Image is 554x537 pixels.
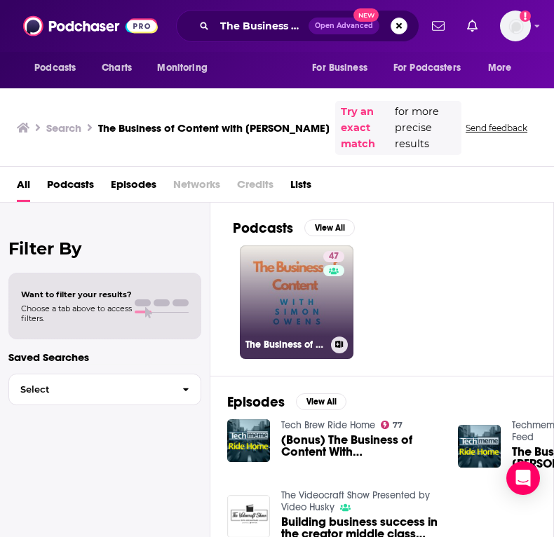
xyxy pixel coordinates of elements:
span: for more precise results [395,104,456,152]
button: open menu [478,55,529,81]
a: Try an exact match [341,104,392,152]
img: The Business of Content With Simon Owens [458,425,501,468]
button: open menu [384,55,481,81]
a: All [17,172,30,201]
span: For Podcasters [393,58,461,78]
span: Logged in as nshort92 [500,11,531,41]
span: 47 [329,250,339,264]
span: More [488,58,512,78]
h3: The Business of Content with [PERSON_NAME] [98,121,330,135]
a: 47The Business of Content with [PERSON_NAME] [240,245,353,359]
a: 47 [323,251,344,262]
h2: Podcasts [233,219,293,237]
a: PodcastsView All [233,219,355,237]
span: (Bonus) The Business of Content With [PERSON_NAME] [281,434,441,458]
button: open menu [147,55,225,81]
button: Select [8,374,201,405]
img: (Bonus) The Business of Content With Simon Owens [227,419,270,462]
a: The Videocraft Show Presented by Video Husky [281,489,430,513]
span: For Business [312,58,367,78]
span: Charts [102,58,132,78]
span: Credits [237,172,273,201]
span: Want to filter your results? [21,290,132,299]
svg: Add a profile image [520,11,531,22]
a: Lists [290,172,311,201]
img: Podchaser - Follow, Share and Rate Podcasts [23,13,158,39]
button: Open AdvancedNew [309,18,379,34]
div: Search podcasts, credits, & more... [176,10,419,42]
a: 77 [381,421,403,429]
a: Episodes [111,172,156,201]
img: User Profile [500,11,531,41]
input: Search podcasts, credits, & more... [215,15,309,37]
h3: Search [46,121,81,135]
span: Choose a tab above to access filters. [21,304,132,323]
span: Monitoring [157,58,207,78]
button: open menu [302,55,385,81]
a: Show notifications dropdown [426,14,450,38]
button: Show profile menu [500,11,531,41]
span: New [353,8,379,22]
button: Send feedback [461,122,532,134]
a: Podcasts [47,172,94,201]
span: Podcasts [34,58,76,78]
p: Saved Searches [8,351,201,364]
span: 77 [393,422,403,428]
span: Networks [173,172,220,201]
a: (Bonus) The Business of Content With Simon Owens [281,434,441,458]
button: View All [296,393,346,410]
h2: Filter By [8,238,201,259]
h2: Episodes [227,393,285,411]
a: Show notifications dropdown [461,14,483,38]
a: Tech Brew Ride Home [281,419,375,431]
h3: The Business of Content with [PERSON_NAME] [245,339,325,351]
a: EpisodesView All [227,393,346,411]
button: open menu [25,55,94,81]
button: View All [304,219,355,236]
span: Open Advanced [315,22,373,29]
a: Charts [93,55,140,81]
div: Open Intercom Messenger [506,461,540,495]
span: Select [9,385,171,394]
